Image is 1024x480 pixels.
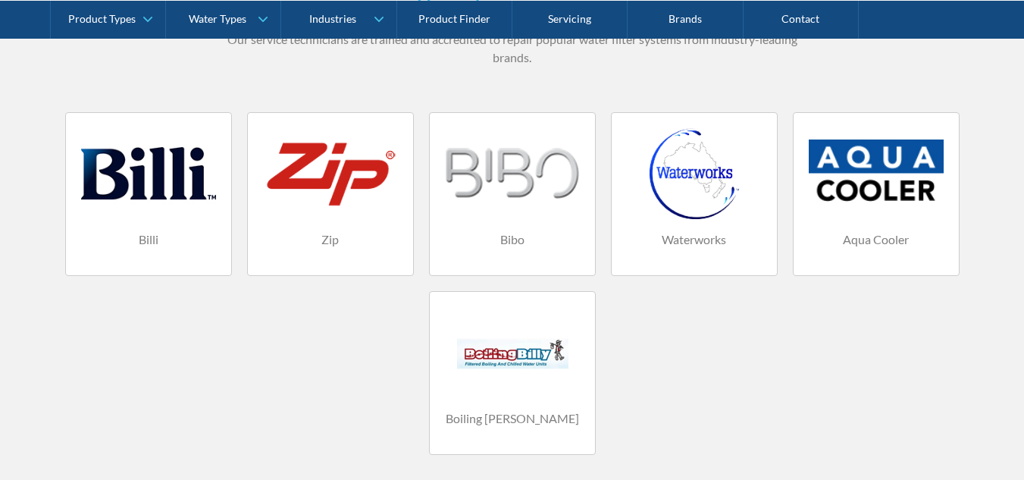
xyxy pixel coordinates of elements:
[65,112,232,276] a: Billi
[445,231,580,249] h4: Bibo
[627,231,762,249] h4: Waterworks
[217,30,808,67] p: Our service technicians are trained and accredited to repair popular water filter systems from in...
[309,12,356,25] div: Industries
[809,231,944,249] h4: Aqua Cooler
[81,231,216,249] h4: Billi
[247,112,414,276] a: Zip
[445,409,580,428] h4: Boiling [PERSON_NAME]
[611,112,778,276] a: Waterworks
[429,112,596,276] a: Bibo
[872,404,1024,480] iframe: podium webchat widget bubble
[189,12,246,25] div: Water Types
[68,12,136,25] div: Product Types
[429,291,596,455] a: Boiling [PERSON_NAME]
[263,231,398,249] h4: Zip
[793,112,960,276] a: Aqua Cooler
